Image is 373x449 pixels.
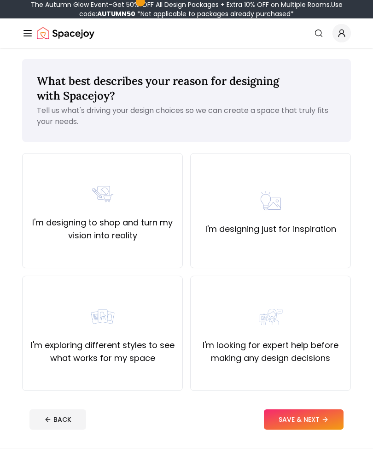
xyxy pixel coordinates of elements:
[88,179,117,209] img: I'm designing to shop and turn my vision into reality
[256,302,286,331] img: I'm looking for expert help before making any design decisions
[37,24,94,42] img: Spacejoy Logo
[256,186,286,215] img: I'm designing just for inspiration
[30,216,175,242] label: I'm designing to shop and turn my vision into reality
[37,105,336,127] p: Tell us what's driving your design choices so we can create a space that truly fits your needs.
[29,409,86,430] button: BACK
[88,302,117,331] img: I'm exploring different styles to see what works for my space
[205,223,336,236] label: I'm designing just for inspiration
[30,339,175,365] label: I'm exploring different styles to see what works for my space
[97,9,135,18] b: AUTUMN50
[264,409,344,430] button: SAVE & NEXT
[135,9,294,18] span: *Not applicable to packages already purchased*
[37,74,279,103] span: What best describes your reason for designing with Spacejoy?
[198,339,343,365] label: I'm looking for expert help before making any design decisions
[37,24,94,42] a: Spacejoy
[22,18,351,48] nav: Global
